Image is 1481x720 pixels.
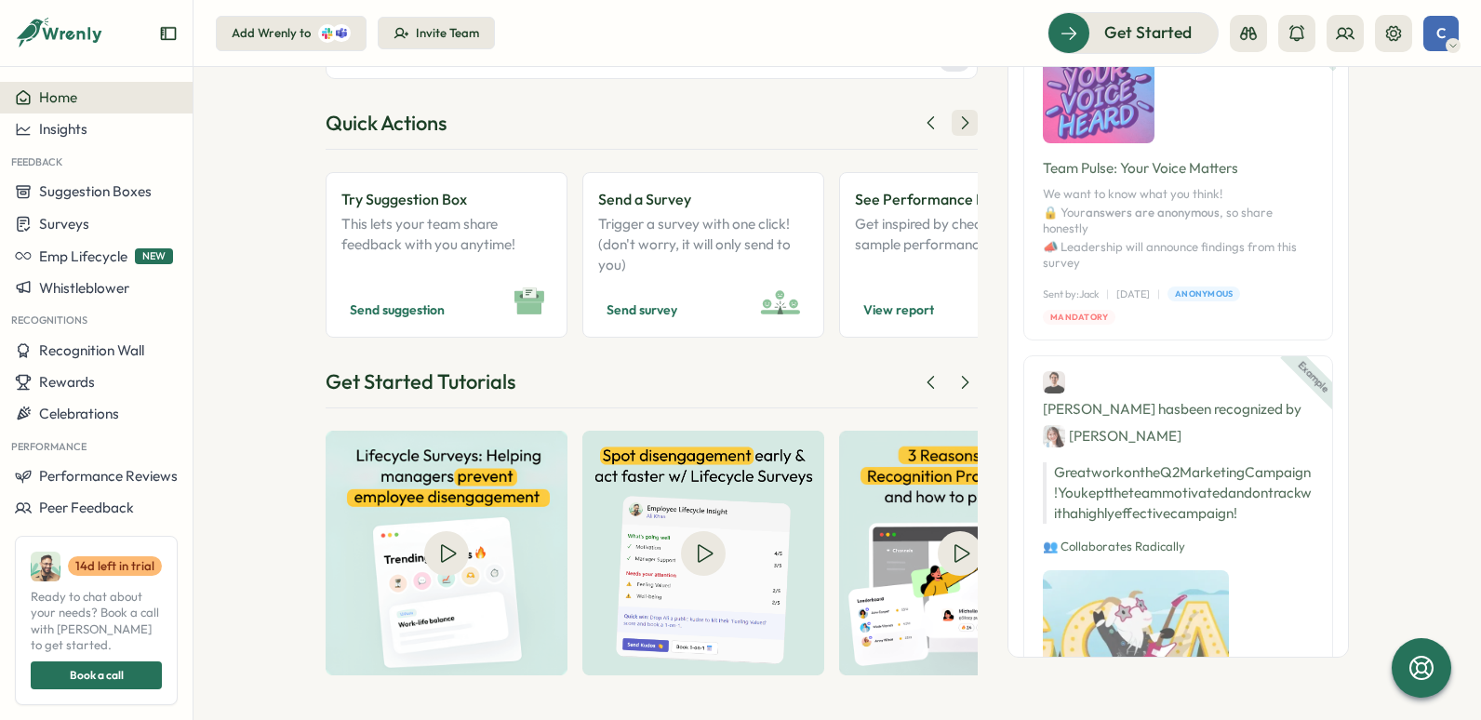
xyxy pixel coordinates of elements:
[1043,424,1181,447] div: [PERSON_NAME]
[598,214,808,275] p: Trigger a survey with one click! (don't worry, it will only send to you)
[378,17,495,50] button: Invite Team
[1043,371,1314,447] div: [PERSON_NAME] has been recognized by
[341,214,552,275] p: This lets your team share feedback with you anytime!
[1157,287,1160,302] p: |
[1043,570,1229,674] img: Recognition Image
[39,279,129,297] span: Whistleblower
[598,188,808,211] p: Send a Survey
[1043,186,1314,272] p: We want to know what you think! 🔒 Your , so share honestly 📣 Leadership will announce findings fr...
[39,120,87,138] span: Insights
[159,24,178,43] button: Expand sidebar
[1175,287,1233,300] span: Anonymous
[1050,311,1108,324] span: Mandatory
[1043,287,1099,302] p: Sent by: Jack
[863,299,934,321] span: View report
[1043,158,1314,179] p: Team Pulse: Your Voice Matters
[855,214,1065,275] p: Get inspired by checking out a sample performance report!
[855,188,1065,211] p: See Performance Insights
[31,552,60,581] img: Ali Khan
[39,182,152,200] span: Suggestion Boxes
[326,172,567,339] a: Try Suggestion BoxThis lets your team share feedback with you anytime!Send suggestion
[839,172,1081,339] a: See Performance InsightsGet inspired by checking out a sample performance report!View report
[39,247,127,265] span: Emp Lifecycle
[1436,25,1446,41] span: C
[1116,287,1150,302] p: [DATE]
[326,109,447,138] div: Quick Actions
[1043,425,1065,447] img: Jane
[582,431,824,675] img: Spot disengagement early & act faster with Lifecycle surveys
[839,431,1081,675] img: How to use the Wrenly AI Assistant
[1086,205,1220,220] span: answers are anonymous
[39,88,77,106] span: Home
[31,661,162,689] button: Book a call
[39,373,95,391] span: Rewards
[70,662,124,688] span: Book a call
[1423,16,1459,51] button: C
[1043,462,1314,524] p: Great work on the Q2 Marketing Campaign! You kept the team motivated and on track with a highly e...
[326,367,515,396] div: Get Started Tutorials
[1043,32,1154,143] img: Survey Image
[1047,12,1219,53] button: Get Started
[39,405,119,422] span: Celebrations
[216,16,367,51] button: Add Wrenly to
[1104,20,1192,45] span: Get Started
[855,298,942,322] button: View report
[232,25,311,42] div: Add Wrenly to
[31,589,162,654] span: Ready to chat about your needs? Book a call with [PERSON_NAME] to get started.
[1043,539,1314,555] p: 👥 Collaborates Radically
[39,467,178,485] span: Performance Reviews
[39,499,134,516] span: Peer Feedback
[135,248,173,264] span: NEW
[39,341,144,359] span: Recognition Wall
[350,299,445,321] span: Send suggestion
[1043,371,1065,393] img: Ben
[341,188,552,211] p: Try Suggestion Box
[39,215,89,233] span: Surveys
[598,298,686,322] button: Send survey
[582,172,824,339] a: Send a SurveyTrigger a survey with one click! (don't worry, it will only send to you)Send survey
[326,431,567,675] img: Helping managers prevent employee disengagement
[1106,287,1109,302] p: |
[68,556,162,577] a: 14d left in trial
[416,25,479,42] div: Invite Team
[607,299,677,321] span: Send survey
[341,298,453,322] button: Send suggestion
